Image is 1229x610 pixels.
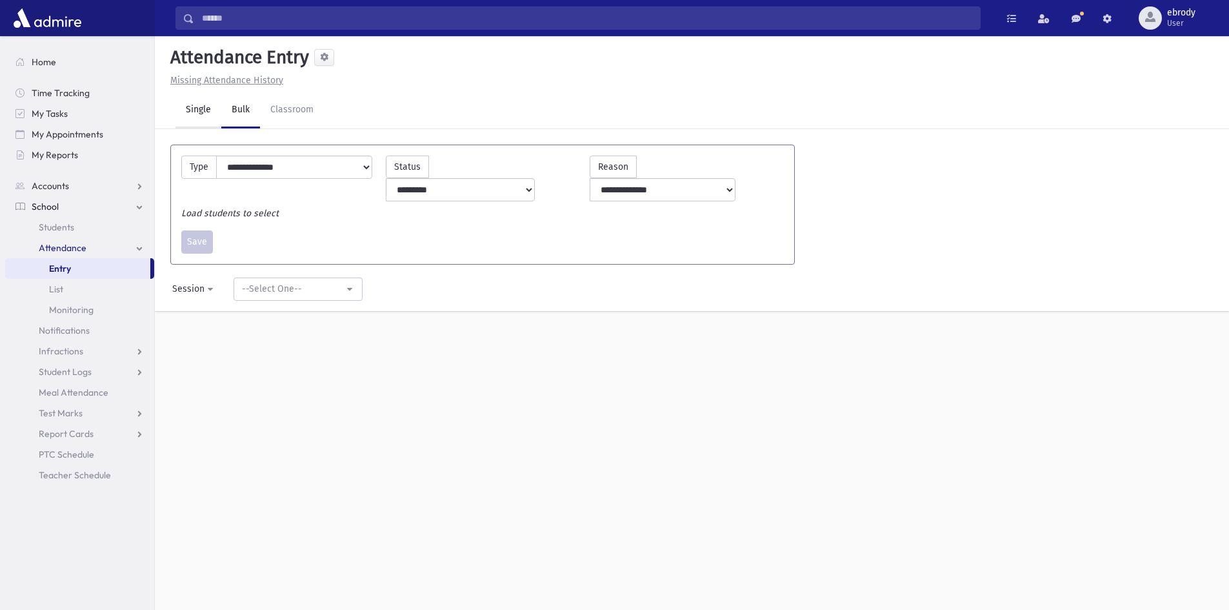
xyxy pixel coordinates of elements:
[5,300,154,320] a: Monitoring
[32,201,59,212] span: School
[1167,18,1195,28] span: User
[5,217,154,238] a: Students
[39,407,83,419] span: Test Marks
[39,366,92,378] span: Student Logs
[181,156,217,179] label: Type
[5,52,154,72] a: Home
[5,361,154,382] a: Student Logs
[39,387,108,398] span: Meal Attendance
[5,258,150,279] a: Entry
[175,92,221,128] a: Single
[5,465,154,485] a: Teacher Schedule
[1167,8,1195,18] span: ebrody
[5,423,154,444] a: Report Cards
[5,103,154,124] a: My Tasks
[49,304,94,316] span: Monitoring
[32,128,103,140] span: My Appointments
[10,5,85,31] img: AdmirePro
[172,282,205,296] div: Session
[32,87,90,99] span: Time Tracking
[5,176,154,196] a: Accounts
[181,230,213,254] button: Save
[32,108,68,119] span: My Tasks
[5,83,154,103] a: Time Tracking
[242,282,344,296] div: --Select One--
[234,278,363,301] button: --Select One--
[165,46,309,68] h5: Attendance Entry
[5,341,154,361] a: Infractions
[175,207,790,220] div: Load students to select
[5,196,154,217] a: School
[5,279,154,300] a: List
[39,469,111,481] span: Teacher Schedule
[170,75,283,86] u: Missing Attendance History
[49,283,63,295] span: List
[39,449,94,460] span: PTC Schedule
[5,320,154,341] a: Notifications
[39,325,90,336] span: Notifications
[5,382,154,403] a: Meal Attendance
[49,263,71,274] span: Entry
[32,149,78,161] span: My Reports
[221,92,260,128] a: Bulk
[5,403,154,423] a: Test Marks
[39,428,94,440] span: Report Cards
[260,92,324,128] a: Classroom
[32,180,69,192] span: Accounts
[590,156,637,178] label: Reason
[194,6,980,30] input: Search
[32,56,56,68] span: Home
[39,242,86,254] span: Attendance
[5,238,154,258] a: Attendance
[5,145,154,165] a: My Reports
[164,278,223,301] button: Session
[39,221,74,233] span: Students
[165,75,283,86] a: Missing Attendance History
[5,444,154,465] a: PTC Schedule
[5,124,154,145] a: My Appointments
[39,345,83,357] span: Infractions
[386,156,429,178] label: Status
